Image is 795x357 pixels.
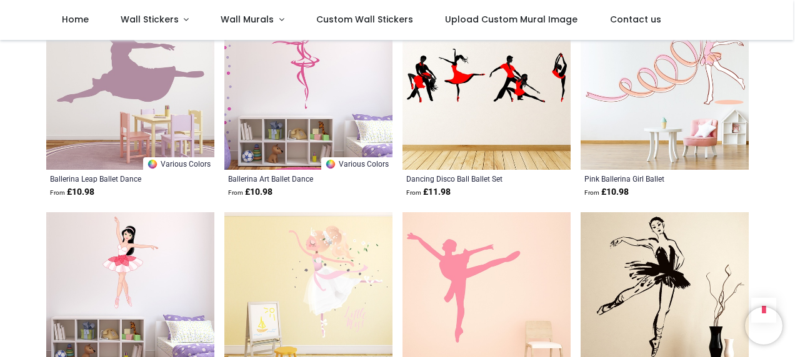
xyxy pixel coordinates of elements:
a: Pink Ballerina Girl Ballet [584,174,712,183]
a: Various Colors [143,157,214,170]
img: Ballerina Leap Ballet Dance Wall Sticker [46,2,214,170]
img: Dancing Disco Ball Ballet Wall Sticker Set [402,2,571,170]
span: Contact us [610,13,661,26]
img: Color Wheel [147,159,158,170]
span: From [584,189,599,196]
span: Wall Stickers [121,13,179,26]
a: Ballerina Art Ballet Dance [228,174,356,183]
strong: £ 11.98 [406,186,451,198]
strong: £ 10.98 [584,186,629,198]
span: Upload Custom Mural Image [445,13,577,26]
img: Ballerina Art Ballet Dance Wall Sticker [224,2,392,170]
img: Color Wheel [325,159,336,170]
a: Dancing Disco Ball Ballet Set [406,174,534,183]
a: Various Colors [321,157,392,170]
iframe: Brevo live chat [745,307,782,345]
strong: £ 10.98 [50,186,94,198]
strong: £ 10.98 [228,186,272,198]
span: Custom Wall Stickers [316,13,413,26]
a: Ballerina Leap Ballet Dance [50,174,178,183]
span: From [406,189,421,196]
span: Home [62,13,89,26]
span: From [228,189,243,196]
span: Wall Murals [221,13,274,26]
img: Pink Ballerina Girl Ballet Wall Sticker [581,2,749,170]
span: From [50,189,65,196]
